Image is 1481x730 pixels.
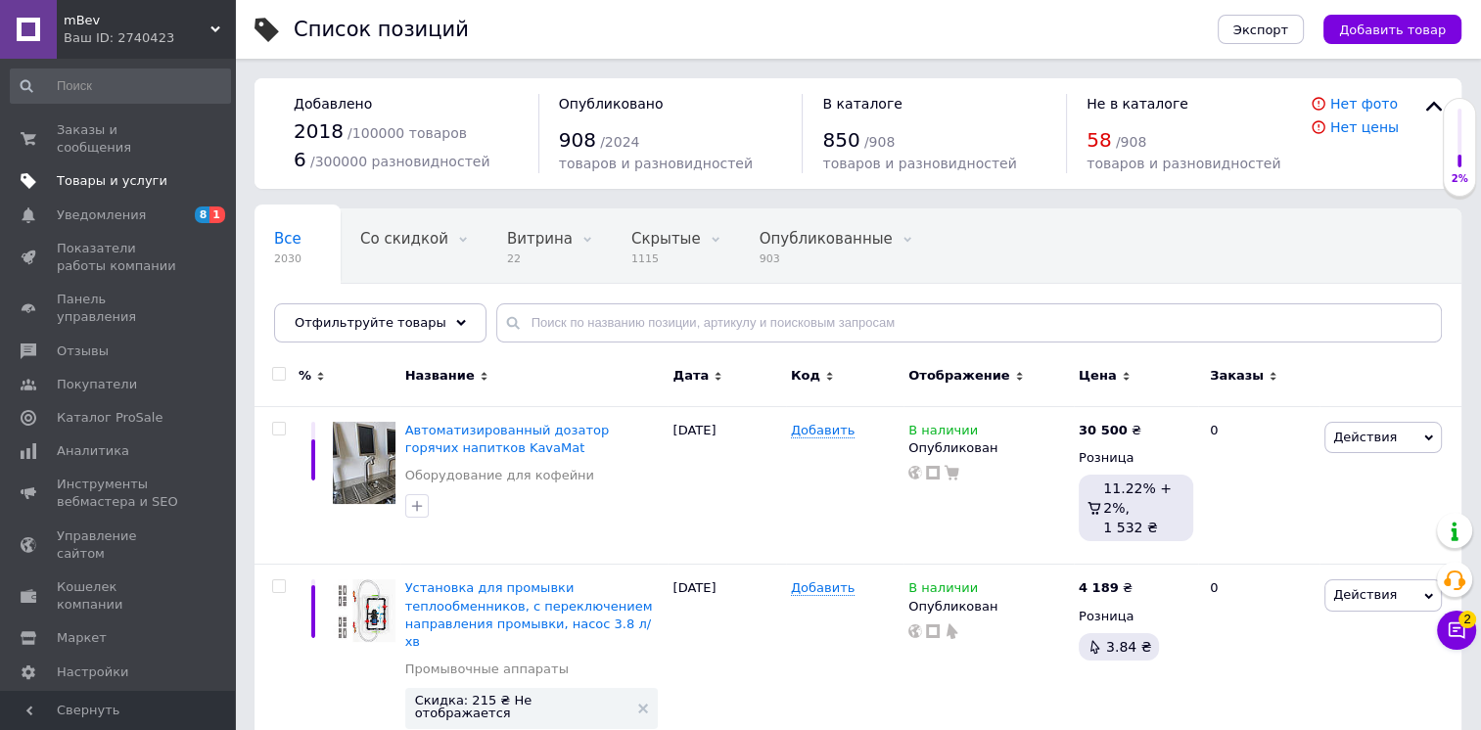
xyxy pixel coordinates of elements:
[600,134,639,150] span: / 2024
[360,230,448,248] span: Со скидкой
[559,96,664,112] span: Опубликовано
[864,134,895,150] span: / 908
[274,230,301,248] span: Все
[822,96,902,112] span: В каталоге
[1233,23,1288,37] span: Экспорт
[1323,15,1461,44] button: Добавить товар
[908,423,978,443] span: В наличии
[1458,611,1476,628] span: 2
[1437,611,1476,650] button: Чат с покупателем2
[57,172,167,190] span: Товары и услуги
[64,12,210,29] span: mBev
[405,467,594,484] a: Оборудование для кофейни
[1087,96,1188,112] span: Не в каталоге
[64,29,235,47] div: Ваш ID: 2740423
[57,578,181,614] span: Кошелек компании
[1079,579,1133,597] div: ₴
[333,579,395,642] img: Установка для промывки теплообменников, с переключением направления промывки, насос 3.8 л/хв
[1210,367,1264,385] span: Заказы
[1103,480,1172,516] span: 11.22% + 2%,
[631,230,701,248] span: Скрытые
[57,240,181,275] span: Показатели работы компании
[1079,422,1141,439] div: ₴
[908,580,978,601] span: В наличии
[1444,172,1475,186] div: 2%
[57,206,146,224] span: Уведомления
[1087,128,1111,152] span: 58
[1079,449,1193,467] div: Розница
[1087,156,1280,171] span: товаров и разновидностей
[415,694,629,719] span: Скидка: 215 ₴ Не отображается
[1103,520,1157,535] span: 1 532 ₴
[1198,406,1319,565] div: 0
[791,367,820,385] span: Код
[405,423,610,455] a: Автоматизированный дозатор горячих напитков KavaMat
[294,119,344,143] span: 2018
[310,154,490,169] span: / 300000 разновидностей
[294,148,306,171] span: 6
[822,128,859,152] span: 850
[1218,15,1304,44] button: Экспорт
[294,96,372,112] span: Добавлено
[1116,134,1146,150] span: / 908
[294,20,469,40] div: Список позиций
[405,661,569,678] a: Промывочные аппараты
[496,303,1442,342] input: Поиск по названию позиции, артикулу и поисковым запросам
[57,527,181,563] span: Управление сайтом
[1079,423,1128,437] b: 30 500
[760,230,893,248] span: Опубликованные
[559,128,596,152] span: 908
[209,206,225,223] span: 1
[274,251,301,266] span: 2030
[1106,639,1151,655] span: 3.84 ₴
[57,629,107,647] span: Маркет
[1339,23,1446,37] span: Добавить товар
[1330,119,1399,135] a: Нет цены
[57,663,128,681] span: Настройки
[57,342,109,360] span: Отзывы
[507,251,573,266] span: 22
[1330,96,1398,112] a: Нет фото
[295,315,446,330] span: Отфильтруйте товары
[299,367,311,385] span: %
[57,291,181,326] span: Панель управления
[760,251,893,266] span: 903
[57,409,162,427] span: Каталог ProSale
[791,423,855,438] span: Добавить
[1333,587,1397,602] span: Действия
[559,156,753,171] span: товаров и разновидностей
[57,376,137,393] span: Покупатели
[333,422,395,505] img: Автоматизированный дозатор горячих напитков KavaMat
[908,439,1069,457] div: Опубликован
[822,156,1016,171] span: товаров и разновидностей
[405,367,475,385] span: Название
[507,230,573,248] span: Витрина
[908,367,1009,385] span: Отображение
[274,304,433,322] span: Скидка закончилась
[347,125,467,141] span: / 100000 товаров
[1079,580,1119,595] b: 4 189
[195,206,210,223] span: 8
[57,476,181,511] span: Инструменты вебмастера и SEO
[57,442,129,460] span: Аналитика
[1079,608,1193,625] div: Розница
[1333,430,1397,444] span: Действия
[1079,367,1117,385] span: Цена
[57,121,181,157] span: Заказы и сообщения
[10,68,231,104] input: Поиск
[405,580,653,649] a: Установка для промывки теплообменников, с переключением направления промывки, насос 3.8 л/хв
[908,598,1069,616] div: Опубликован
[672,367,709,385] span: Дата
[791,580,855,596] span: Добавить
[668,406,785,565] div: [DATE]
[631,251,701,266] span: 1115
